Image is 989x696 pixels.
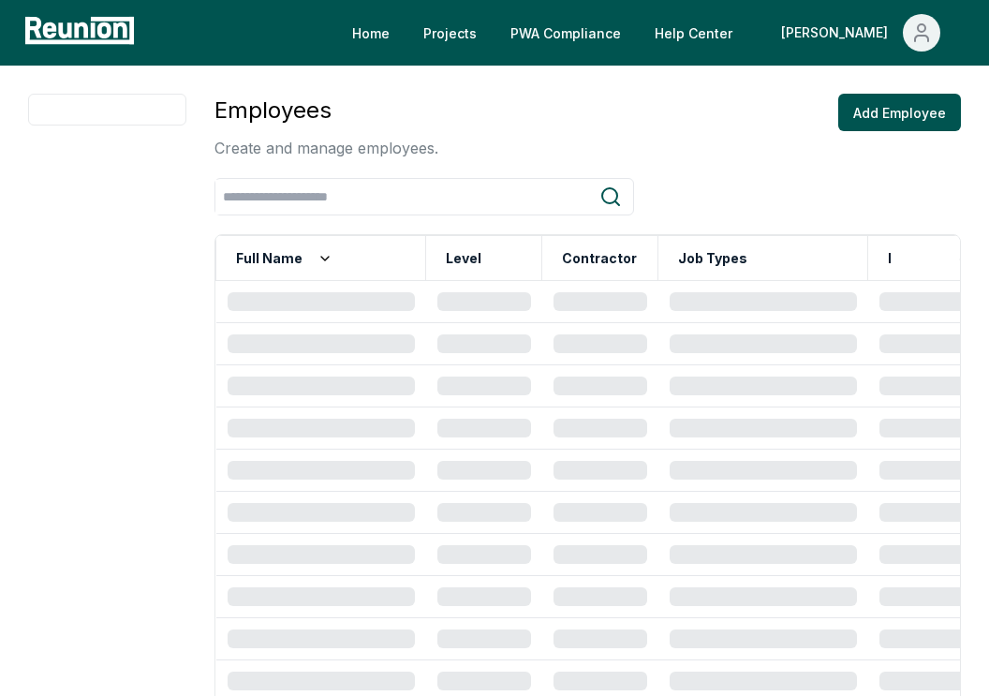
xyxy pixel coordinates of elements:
nav: Main [337,14,970,52]
div: [PERSON_NAME] [781,14,895,52]
button: Contractor [558,240,641,277]
button: Add Employee [838,94,961,131]
h3: Employees [214,94,438,127]
a: Home [337,14,405,52]
button: [PERSON_NAME] [766,14,955,52]
p: Create and manage employees. [214,137,438,159]
a: Help Center [640,14,747,52]
button: Full Name [232,240,336,277]
a: PWA Compliance [495,14,636,52]
button: Level [442,240,485,277]
button: Job Types [674,240,751,277]
a: Projects [408,14,492,52]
